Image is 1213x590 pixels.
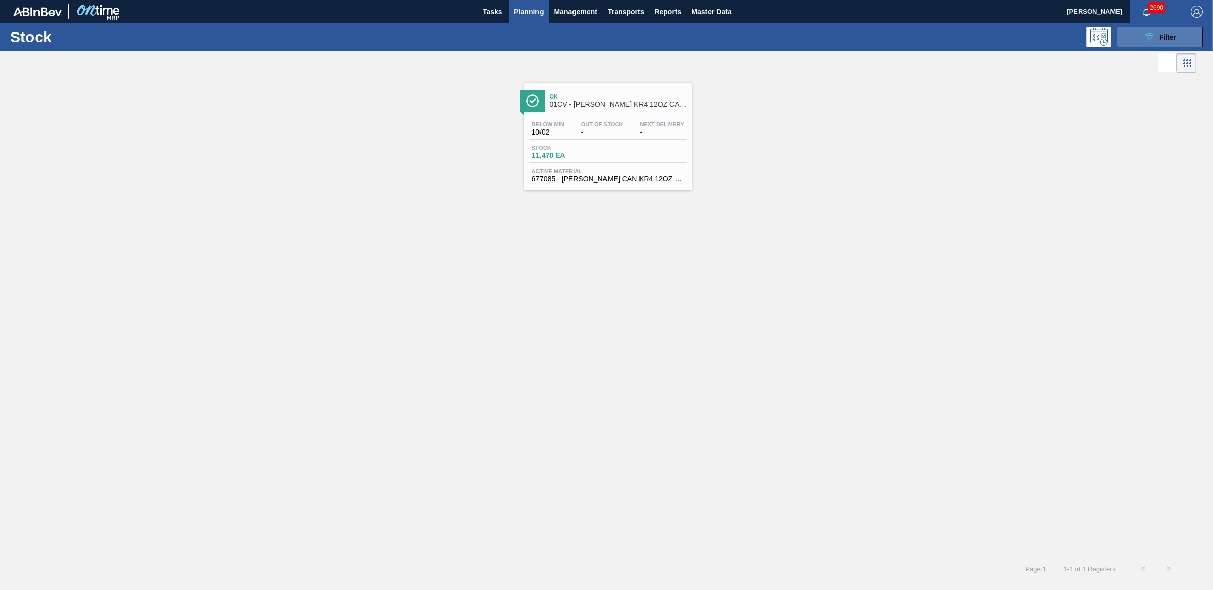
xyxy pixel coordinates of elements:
[1025,565,1046,573] span: Page : 1
[640,128,684,136] span: -
[640,121,684,127] span: Next Delivery
[1191,6,1203,18] img: Logout
[581,121,623,127] span: Out Of Stock
[1086,27,1111,47] div: Programming: no user selected
[481,6,503,18] span: Tasks
[1177,53,1196,73] div: Card Vision
[532,128,564,136] span: 10/02
[13,7,62,16] img: TNhmsLtSVTkK8tSr43FrP2fwEKptu5GPRR3wAAAABJRU5ErkJggg==
[550,101,687,108] span: 01CV - CARR KR4 12OZ CAN CAN PK 12/12 CAN
[1156,556,1182,581] button: >
[550,93,687,100] span: Ok
[554,6,597,18] span: Management
[517,75,697,190] a: ÍconeOk01CV - [PERSON_NAME] KR4 12OZ CAN CAN PK 12/12 CANBelow Min10/02Out Of Stock-Next Delivery...
[1062,565,1116,573] span: 1 - 1 of 1 Registers
[581,128,623,136] span: -
[1159,33,1176,41] span: Filter
[532,168,684,174] span: Active Material
[532,121,564,127] span: Below Min
[1131,556,1156,581] button: <
[1158,53,1177,73] div: List Vision
[654,6,681,18] span: Reports
[608,6,644,18] span: Transports
[1130,5,1163,19] button: Notifications
[691,6,731,18] span: Master Data
[514,6,544,18] span: Planning
[532,145,603,151] span: Stock
[532,175,684,183] span: 677085 - CARR CAN KR4 12OZ CAN PK 12/12 CAN 0724
[1117,27,1203,47] button: Filter
[532,152,603,159] span: 11,470 EA
[526,94,539,107] img: Ícone
[10,31,167,43] h1: Stock
[1148,2,1165,13] span: 2690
